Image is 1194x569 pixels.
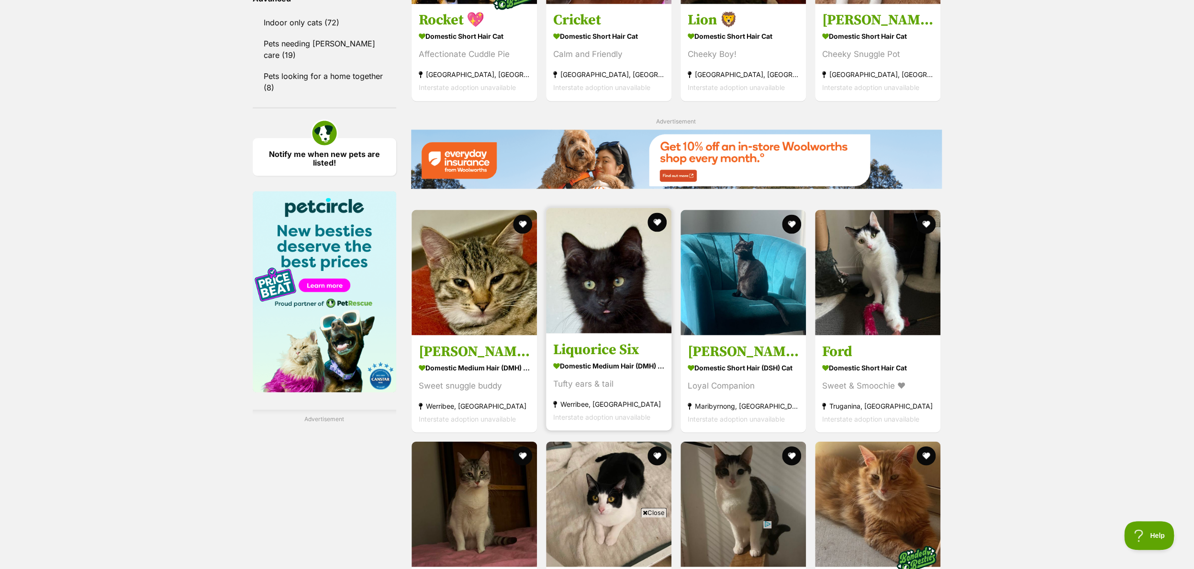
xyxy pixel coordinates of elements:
div: Cheeky Boy! [688,47,799,60]
a: Cricket Domestic Short Hair Cat Calm and Friendly [GEOGRAPHIC_DATA], [GEOGRAPHIC_DATA] Interstate... [546,3,671,100]
img: Everyday Insurance promotional banner [411,129,942,188]
strong: Werribee, [GEOGRAPHIC_DATA] [553,397,664,410]
a: Pets needing [PERSON_NAME] care (19) [253,33,396,65]
button: favourite [782,214,801,234]
strong: Domestic Short Hair Cat [822,360,933,374]
button: favourite [647,446,667,465]
a: Rocket 💖 Domestic Short Hair Cat Affectionate Cuddle Pie [GEOGRAPHIC_DATA], [GEOGRAPHIC_DATA] Int... [412,3,537,100]
a: Pets looking for a home together (8) [253,66,396,98]
span: Interstate adoption unavailable [419,414,516,423]
strong: Domestic Short Hair (DSH) Cat [688,360,799,374]
span: Interstate adoption unavailable [553,83,650,91]
button: favourite [647,212,667,232]
button: favourite [513,446,532,465]
span: Interstate adoption unavailable [822,414,919,423]
strong: [GEOGRAPHIC_DATA], [GEOGRAPHIC_DATA] [553,67,664,80]
div: Affectionate Cuddle Pie [419,47,530,60]
span: Interstate adoption unavailable [822,83,919,91]
img: Jay 🐈‍⬛ - Domestic Short Hair (DSH) Cat [681,210,806,335]
h3: [PERSON_NAME] [419,342,530,360]
img: Jewel - Domestic Short Hair Cat [412,441,537,567]
iframe: Advertisement [423,521,771,564]
h3: Cricket [553,11,664,29]
h3: Lion 🦁 [688,11,799,29]
img: Pet Circle promo banner [253,191,396,392]
strong: Domestic Short Hair Cat [419,29,530,43]
span: Interstate adoption unavailable [419,83,516,91]
strong: Werribee, [GEOGRAPHIC_DATA] [419,399,530,412]
a: Ford Domestic Short Hair Cat Sweet & Smoochie ❤ Truganina, [GEOGRAPHIC_DATA] Interstate adoption ... [815,335,940,432]
strong: Domestic Short Hair Cat [553,29,664,43]
strong: Truganina, [GEOGRAPHIC_DATA] [822,399,933,412]
strong: Domestic Medium Hair (DMH) Cat [419,360,530,374]
h3: Liquorice Six [553,340,664,358]
button: favourite [917,446,936,465]
img: Minnie - Domestic Short Hair Cat [681,441,806,567]
strong: Domestic Short Hair Cat [822,29,933,43]
img: Ford - Domestic Short Hair Cat [815,210,940,335]
strong: [GEOGRAPHIC_DATA], [GEOGRAPHIC_DATA] [822,67,933,80]
h3: [PERSON_NAME] 🐈‍⬛ [688,342,799,360]
button: favourite [513,214,532,234]
div: Cheeky Snuggle Pot [822,47,933,60]
a: [PERSON_NAME] 🐈‍⬛ Domestic Short Hair (DSH) Cat Loyal Companion Maribyrnong, [GEOGRAPHIC_DATA] In... [681,335,806,432]
div: Loyal Companion [688,379,799,392]
div: Tufty ears & tail [553,377,664,390]
span: Interstate adoption unavailable [688,414,785,423]
a: Liquorice Six Domestic Medium Hair (DMH) Cat Tufty ears & tail Werribee, [GEOGRAPHIC_DATA] Inters... [546,333,671,430]
strong: Domestic Short Hair Cat [688,29,799,43]
span: Advertisement [656,118,696,125]
h3: Ford [822,342,933,360]
button: favourite [782,446,801,465]
a: Indoor only cats (72) [253,12,396,33]
strong: [GEOGRAPHIC_DATA], [GEOGRAPHIC_DATA] [419,67,530,80]
h3: Rocket 💖 [419,11,530,29]
span: Close [641,508,667,517]
a: [PERSON_NAME] Domestic Medium Hair (DMH) Cat Sweet snuggle buddy Werribee, [GEOGRAPHIC_DATA] Inte... [412,335,537,432]
a: Everyday Insurance promotional banner [411,129,942,190]
iframe: Help Scout Beacon - Open [1124,521,1175,550]
span: Interstate adoption unavailable [553,413,650,421]
div: Calm and Friendly [553,47,664,60]
img: Liquorice Six - Domestic Medium Hair (DMH) Cat [546,208,671,333]
div: Sweet snuggle buddy [419,379,530,392]
a: Notify me when new pets are listed! [253,138,396,176]
img: Penny - Domestic Short Hair Cat [546,441,671,567]
a: Lion 🦁 Domestic Short Hair Cat Cheeky Boy! [GEOGRAPHIC_DATA], [GEOGRAPHIC_DATA] Interstate adopti... [681,3,806,100]
div: Sweet & Smoochie ❤ [822,379,933,392]
img: Garfy - Domestic Medium Hair Cat [815,441,940,567]
strong: Domestic Medium Hair (DMH) Cat [553,358,664,372]
img: Sheldon Six - Domestic Medium Hair (DMH) Cat [412,210,537,335]
a: [PERSON_NAME] Domestic Short Hair Cat Cheeky Snuggle Pot [GEOGRAPHIC_DATA], [GEOGRAPHIC_DATA] Int... [815,3,940,100]
strong: Maribyrnong, [GEOGRAPHIC_DATA] [688,399,799,412]
span: Interstate adoption unavailable [688,83,785,91]
button: favourite [917,214,936,234]
h3: [PERSON_NAME] [822,11,933,29]
strong: [GEOGRAPHIC_DATA], [GEOGRAPHIC_DATA] [688,67,799,80]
